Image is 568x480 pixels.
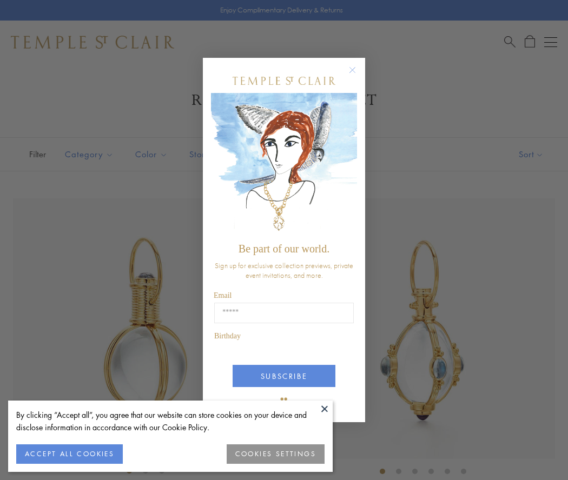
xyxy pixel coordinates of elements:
span: Sign up for exclusive collection previews, private event invitations, and more. [215,261,353,280]
button: Close dialog [351,69,365,82]
button: SUBSCRIBE [233,365,335,387]
span: Be part of our world. [239,243,329,255]
img: Temple St. Clair [233,77,335,85]
button: ACCEPT ALL COOKIES [16,444,123,464]
img: TSC [273,390,295,411]
input: Email [214,303,354,323]
button: COOKIES SETTINGS [227,444,325,464]
span: Email [214,291,232,299]
div: By clicking “Accept all”, you agree that our website can store cookies on your device and disclos... [16,409,325,434]
span: Birthday [214,332,241,340]
img: c4a9eb12-d91a-4d4a-8ee0-386386f4f338.jpeg [211,93,357,237]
